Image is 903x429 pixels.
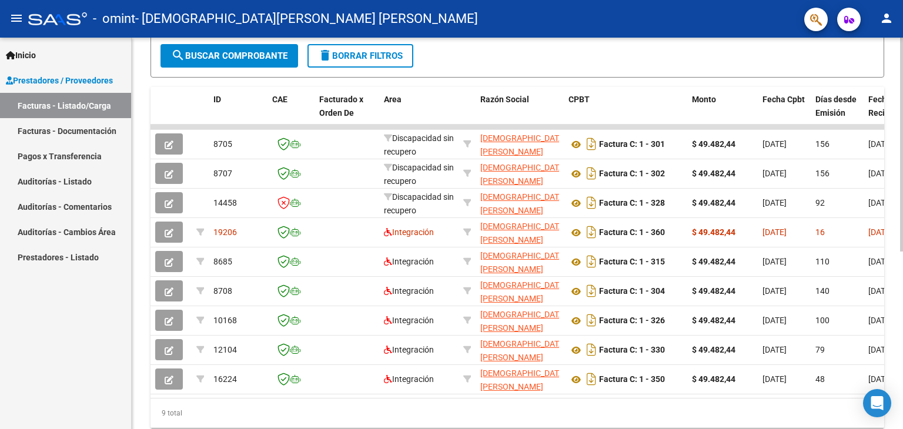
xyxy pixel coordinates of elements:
span: [DATE] [762,286,787,296]
strong: $ 49.482,44 [692,139,735,149]
i: Descargar documento [584,311,599,330]
span: 8707 [213,169,232,178]
span: Integración [384,374,434,384]
span: Integración [384,227,434,237]
span: 156 [815,139,830,149]
span: Fecha Cpbt [762,95,805,104]
div: Open Intercom Messenger [863,389,891,417]
span: [DATE] [868,257,892,266]
span: [DEMOGRAPHIC_DATA][PERSON_NAME] [PERSON_NAME] [480,222,566,258]
span: [DEMOGRAPHIC_DATA][PERSON_NAME] [PERSON_NAME] [480,192,566,229]
i: Descargar documento [584,135,599,153]
div: 27359647471 [480,367,559,391]
span: [DATE] [868,139,892,149]
strong: Factura C: 1 - 302 [599,169,665,179]
i: Descargar documento [584,164,599,183]
strong: Factura C: 1 - 301 [599,140,665,149]
span: - omint [93,6,135,32]
span: Discapacidad sin recupero [384,133,454,156]
span: Integración [384,257,434,266]
span: Buscar Comprobante [171,51,287,61]
strong: $ 49.482,44 [692,169,735,178]
datatable-header-cell: Area [379,87,459,139]
span: 156 [815,169,830,178]
span: [DEMOGRAPHIC_DATA][PERSON_NAME] [PERSON_NAME] [480,310,566,346]
span: ID [213,95,221,104]
datatable-header-cell: Facturado x Orden De [315,87,379,139]
strong: $ 49.482,44 [692,257,735,266]
strong: Factura C: 1 - 328 [599,199,665,208]
div: 27359647471 [480,279,559,303]
span: 12104 [213,345,237,354]
i: Descargar documento [584,281,599,300]
span: 16224 [213,374,237,384]
span: [DATE] [868,227,892,237]
datatable-header-cell: ID [209,87,267,139]
span: CPBT [568,95,590,104]
span: Integración [384,286,434,296]
mat-icon: delete [318,48,332,62]
span: Borrar Filtros [318,51,403,61]
span: [DATE] [868,345,892,354]
div: 9 total [150,398,884,428]
span: [DATE] [762,198,787,207]
div: 27359647471 [480,161,559,186]
span: Area [384,95,402,104]
span: 110 [815,257,830,266]
strong: Factura C: 1 - 330 [599,346,665,355]
span: [DEMOGRAPHIC_DATA][PERSON_NAME] [PERSON_NAME] [480,280,566,317]
datatable-header-cell: Razón Social [476,87,564,139]
mat-icon: menu [9,11,24,25]
span: [DEMOGRAPHIC_DATA][PERSON_NAME] [PERSON_NAME] [480,339,566,376]
span: Discapacidad sin recupero [384,192,454,215]
span: Integración [384,345,434,354]
i: Descargar documento [584,252,599,271]
strong: $ 49.482,44 [692,345,735,354]
datatable-header-cell: CAE [267,87,315,139]
span: 100 [815,316,830,325]
span: Inicio [6,49,36,62]
span: CAE [272,95,287,104]
div: 27359647471 [480,337,559,362]
span: [DATE] [762,169,787,178]
i: Descargar documento [584,340,599,359]
span: 8705 [213,139,232,149]
span: [DATE] [762,374,787,384]
span: Razón Social [480,95,529,104]
span: [DEMOGRAPHIC_DATA][PERSON_NAME] [PERSON_NAME] [480,163,566,199]
span: 8708 [213,286,232,296]
span: [DEMOGRAPHIC_DATA][PERSON_NAME] [PERSON_NAME] [480,368,566,405]
span: Días desde Emisión [815,95,857,118]
span: [DATE] [762,316,787,325]
strong: Factura C: 1 - 326 [599,316,665,326]
strong: $ 49.482,44 [692,286,735,296]
div: 27359647471 [480,249,559,274]
strong: Factura C: 1 - 350 [599,375,665,384]
div: 27359647471 [480,308,559,333]
datatable-header-cell: CPBT [564,87,687,139]
i: Descargar documento [584,223,599,242]
span: - [DEMOGRAPHIC_DATA][PERSON_NAME] [PERSON_NAME] [135,6,478,32]
div: 27359647471 [480,220,559,244]
datatable-header-cell: Fecha Cpbt [758,87,811,139]
span: [DATE] [762,257,787,266]
span: [DATE] [868,286,892,296]
datatable-header-cell: Días desde Emisión [811,87,864,139]
span: [DATE] [868,198,892,207]
span: [DEMOGRAPHIC_DATA][PERSON_NAME] [PERSON_NAME] [480,133,566,170]
span: 16 [815,227,825,237]
mat-icon: search [171,48,185,62]
span: [DATE] [868,316,892,325]
span: 48 [815,374,825,384]
span: 92 [815,198,825,207]
span: 79 [815,345,825,354]
i: Descargar documento [584,193,599,212]
span: [DATE] [868,374,892,384]
strong: Factura C: 1 - 360 [599,228,665,237]
button: Buscar Comprobante [160,44,298,68]
button: Borrar Filtros [307,44,413,68]
span: Discapacidad sin recupero [384,163,454,186]
span: Monto [692,95,716,104]
strong: $ 49.482,44 [692,316,735,325]
span: Prestadores / Proveedores [6,74,113,87]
